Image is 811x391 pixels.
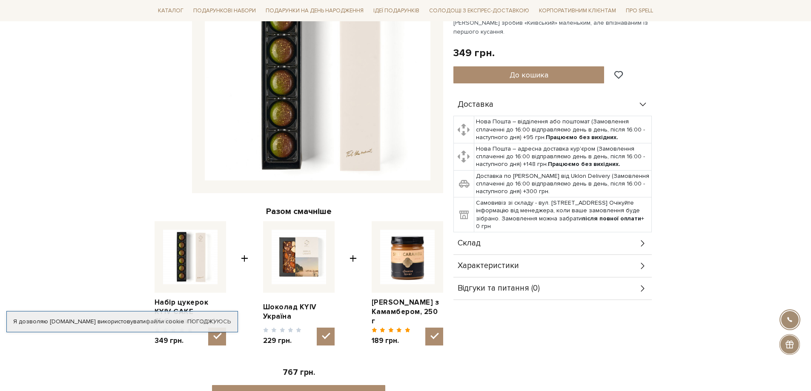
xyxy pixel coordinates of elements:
[272,230,326,284] img: Шоколад KYIV Україна
[372,298,443,326] a: [PERSON_NAME] з Камамбером, 250 г
[7,318,238,325] div: Я дозволяю [DOMAIN_NAME] використовувати
[380,230,435,284] img: Карамель з Камамбером, 250 г
[350,221,357,346] span: +
[370,4,423,17] a: Ідеї подарунків
[474,197,652,232] td: Самовивіз зі складу - вул. [STREET_ADDRESS] Очікуйте інформацію від менеджера, коли ваше замовлен...
[458,240,481,247] span: Склад
[474,143,652,171] td: Нова Пошта – адресна доставка кур'єром (Замовлення сплаченні до 16:00 відправляємо день в день, п...
[155,206,443,217] div: Разом смачніше
[263,303,335,321] a: Шоколад KYIV Україна
[536,4,619,17] a: Корпоративним клієнтам
[155,336,193,345] span: 349 грн.
[458,101,493,108] span: Доставка
[155,298,226,326] a: Набір цукерок KYIV CAKE (Київський торт)
[263,336,302,345] span: 229 грн.
[190,4,259,17] a: Подарункові набори
[622,4,656,17] a: Про Spell
[458,285,540,292] span: Відгуки та питання (0)
[582,215,641,222] b: після повної оплати
[283,368,315,377] span: 767 грн.
[474,116,652,143] td: Нова Пошта – відділення або поштомат (Замовлення сплаченні до 16:00 відправляємо день в день, піс...
[453,18,653,36] p: [PERSON_NAME] зробив «Київський» маленьким, але впізнаваним із першого кусання.
[510,70,548,80] span: До кошика
[155,4,187,17] a: Каталог
[372,336,410,345] span: 189 грн.
[262,4,367,17] a: Подарунки на День народження
[163,230,218,284] img: Набір цукерок KYIV CAKE (Київський торт)
[548,160,620,168] b: Працюємо без вихідних.
[453,66,605,83] button: До кошика
[187,318,231,325] a: Погоджуюсь
[546,134,618,141] b: Працюємо без вихідних.
[426,3,533,18] a: Солодощі з експрес-доставкою
[474,170,652,197] td: Доставка по [PERSON_NAME] від Uklon Delivery (Замовлення сплаченні до 16:00 відправляємо день в д...
[453,46,495,60] div: 349 грн.
[458,262,519,270] span: Характеристики
[146,318,184,325] a: файли cookie
[241,221,248,346] span: +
